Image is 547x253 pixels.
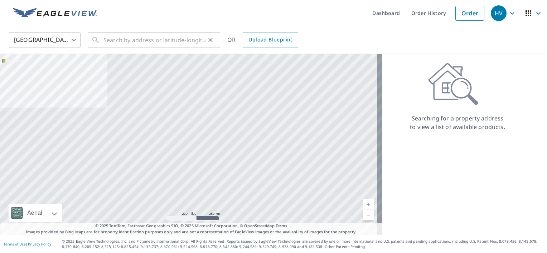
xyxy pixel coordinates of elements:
[28,242,51,247] a: Privacy Policy
[95,223,287,229] span: © 2025 TomTom, Earthstar Geographics SIO, © 2025 Microsoft Corporation, ©
[13,8,97,19] img: EV Logo
[227,32,298,48] div: OR
[205,35,216,45] button: Clear
[455,6,484,21] a: Order
[410,114,505,131] p: Searching for a property address to view a list of available products.
[9,30,81,50] div: [GEOGRAPHIC_DATA]
[4,242,26,247] a: Terms of Use
[9,204,62,222] div: Aerial
[276,223,287,228] a: Terms
[62,239,543,249] p: © 2025 Eagle View Technologies, Inc. and Pictometry International Corp. All Rights Reserved. Repo...
[244,223,274,228] a: OpenStreetMap
[363,199,374,210] a: Current Level 5, Zoom In
[243,32,298,48] a: Upload Blueprint
[363,210,374,220] a: Current Level 5, Zoom Out
[25,204,44,222] div: Aerial
[4,242,51,246] p: |
[491,5,507,21] div: HV
[103,30,205,50] input: Search by address or latitude-longitude
[248,35,292,44] span: Upload Blueprint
